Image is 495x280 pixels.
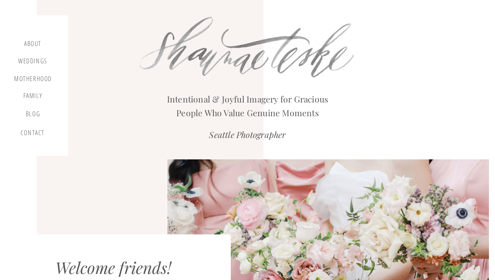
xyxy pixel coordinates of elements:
[209,129,286,140] i: Seattle Photographer
[158,92,337,116] h2: Intentional & Joyful Imagery for Gracious People Who Value Genuine Moments
[19,129,46,140] a: contact
[21,40,45,50] a: about
[21,110,45,121] a: blog
[17,57,48,67] a: Weddings
[14,75,52,84] a: motherhood
[17,92,48,102] a: Family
